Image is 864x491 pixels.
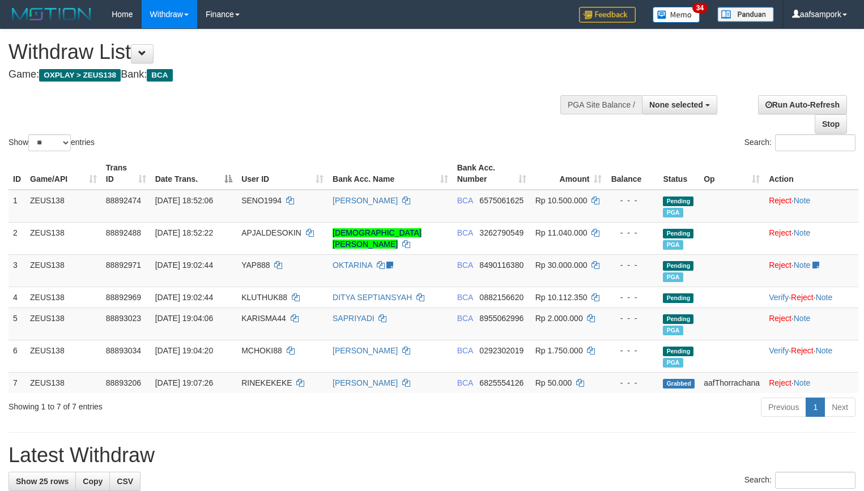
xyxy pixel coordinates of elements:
[106,314,141,323] span: 88893023
[649,100,703,109] span: None selected
[663,326,683,335] span: Marked by aafnoeunsreypich
[333,314,374,323] a: SAPRIYADI
[791,293,814,302] a: Reject
[764,340,858,372] td: · ·
[25,190,101,223] td: ZEUS138
[535,261,588,270] span: Rp 30.000.000
[8,134,95,151] label: Show entries
[531,157,607,190] th: Amount: activate to sort column ascending
[764,222,858,254] td: ·
[117,477,133,486] span: CSV
[479,314,523,323] span: Copy 8955062996 to clipboard
[457,196,473,205] span: BCA
[611,345,654,356] div: - - -
[241,261,270,270] span: YAP888
[769,346,789,355] a: Verify
[155,378,213,387] span: [DATE] 19:07:26
[241,293,287,302] span: KLUTHUK88
[769,314,791,323] a: Reject
[663,197,693,206] span: Pending
[25,340,101,372] td: ZEUS138
[8,6,95,23] img: MOTION_logo.png
[241,378,292,387] span: RINEKEKEKE
[560,95,642,114] div: PGA Site Balance /
[241,228,301,237] span: APJALDESOKIN
[611,292,654,303] div: - - -
[16,477,69,486] span: Show 25 rows
[744,472,856,489] label: Search:
[39,69,121,82] span: OXPLAY > ZEUS138
[479,196,523,205] span: Copy 6575061625 to clipboard
[333,346,398,355] a: [PERSON_NAME]
[699,157,764,190] th: Op: activate to sort column ascending
[237,157,328,190] th: User ID: activate to sort column ascending
[663,314,693,324] span: Pending
[155,293,213,302] span: [DATE] 19:02:44
[151,157,237,190] th: Date Trans.: activate to sort column descending
[764,254,858,287] td: ·
[109,472,141,491] a: CSV
[606,157,658,190] th: Balance
[479,378,523,387] span: Copy 6825554126 to clipboard
[8,287,25,308] td: 4
[663,293,693,303] span: Pending
[794,196,811,205] a: Note
[535,228,588,237] span: Rp 11.040.000
[25,308,101,340] td: ZEUS138
[25,372,101,393] td: ZEUS138
[758,95,847,114] a: Run Auto-Refresh
[663,358,683,368] span: Marked by aafnoeunsreypich
[106,228,141,237] span: 88892488
[816,346,833,355] a: Note
[611,377,654,388] div: - - -
[816,293,833,302] a: Note
[479,261,523,270] span: Copy 8490116380 to clipboard
[535,293,588,302] span: Rp 10.112.350
[453,157,531,190] th: Bank Acc. Number: activate to sort column ascending
[579,7,636,23] img: Feedback.jpg
[663,261,693,271] span: Pending
[535,378,572,387] span: Rp 50.000
[155,228,213,237] span: [DATE] 18:52:22
[791,346,814,355] a: Reject
[642,95,717,114] button: None selected
[535,314,583,323] span: Rp 2.000.000
[663,379,695,388] span: Grabbed
[764,372,858,393] td: ·
[75,472,110,491] a: Copy
[692,3,708,13] span: 34
[769,378,791,387] a: Reject
[717,7,774,22] img: panduan.png
[8,157,25,190] th: ID
[764,157,858,190] th: Action
[663,347,693,356] span: Pending
[8,69,565,80] h4: Game: Bank:
[106,261,141,270] span: 88892971
[764,190,858,223] td: ·
[8,396,351,412] div: Showing 1 to 7 of 7 entries
[155,314,213,323] span: [DATE] 19:04:06
[241,196,282,205] span: SENO1994
[663,240,683,250] span: Marked by aafnoeunsreypich
[663,208,683,217] span: Marked by aafnoeunsreypich
[824,398,856,417] a: Next
[794,228,811,237] a: Note
[155,261,213,270] span: [DATE] 19:02:44
[8,444,856,467] h1: Latest Withdraw
[328,157,453,190] th: Bank Acc. Name: activate to sort column ascending
[769,228,791,237] a: Reject
[155,196,213,205] span: [DATE] 18:52:06
[479,228,523,237] span: Copy 3262790549 to clipboard
[611,227,654,238] div: - - -
[8,190,25,223] td: 1
[744,134,856,151] label: Search:
[333,293,412,302] a: DITYA SEPTIANSYAH
[241,346,282,355] span: MCHOKI88
[8,222,25,254] td: 2
[663,229,693,238] span: Pending
[25,287,101,308] td: ZEUS138
[101,157,151,190] th: Trans ID: activate to sort column ascending
[8,254,25,287] td: 3
[106,346,141,355] span: 88893034
[333,261,372,270] a: OKTARINA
